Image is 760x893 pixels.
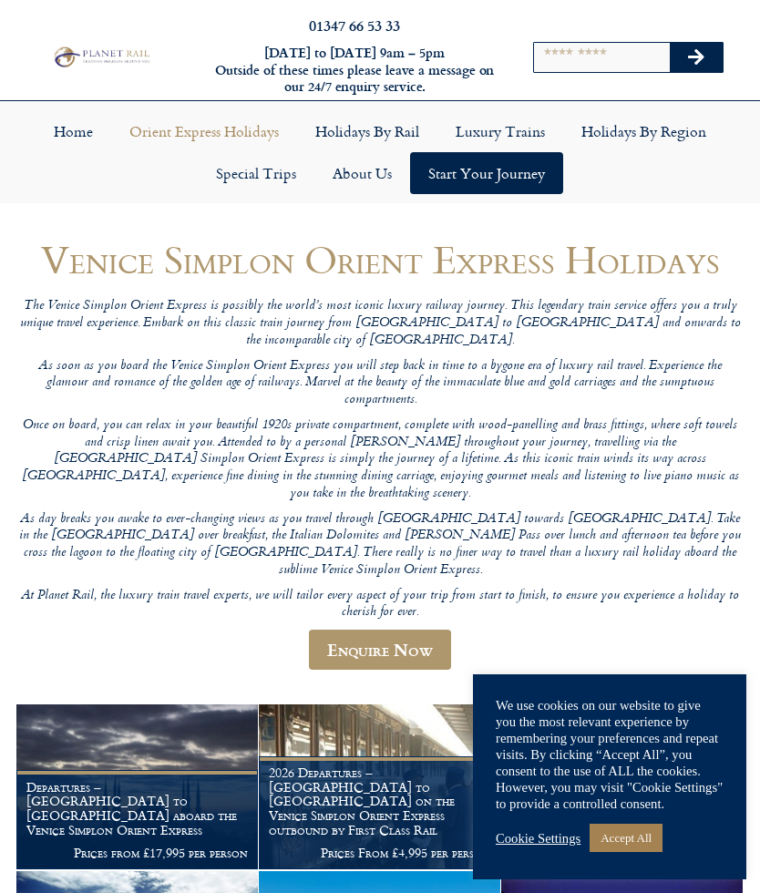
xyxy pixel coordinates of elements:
[496,697,724,812] div: We use cookies on our website to give you the most relevant experience by remembering your prefer...
[9,110,751,194] nav: Menu
[111,110,297,152] a: Orient Express Holidays
[590,824,662,852] a: Accept All
[36,110,111,152] a: Home
[16,588,744,621] p: At Planet Rail, the luxury train travel experts, we will tailor every aspect of your trip from st...
[16,511,744,580] p: As day breaks you awake to ever-changing views as you travel through [GEOGRAPHIC_DATA] towards [G...
[207,45,502,96] h6: [DATE] to [DATE] 9am – 5pm Outside of these times please leave a message on our 24/7 enquiry serv...
[16,298,744,349] p: The Venice Simplon Orient Express is possibly the world’s most iconic luxury railway journey. Thi...
[269,765,490,837] h1: 2026 Departures – [GEOGRAPHIC_DATA] to [GEOGRAPHIC_DATA] on the Venice Simplon Orient Express out...
[309,630,451,670] a: Enquire Now
[16,238,744,281] h1: Venice Simplon Orient Express Holidays
[50,45,152,69] img: Planet Rail Train Holidays Logo
[670,43,723,72] button: Search
[314,152,410,194] a: About Us
[297,110,437,152] a: Holidays by Rail
[198,152,314,194] a: Special Trips
[259,704,501,870] a: 2026 Departures – [GEOGRAPHIC_DATA] to [GEOGRAPHIC_DATA] on the Venice Simplon Orient Express out...
[410,152,563,194] a: Start your Journey
[16,358,744,409] p: As soon as you board the Venice Simplon Orient Express you will step back in time to a bygone era...
[309,15,400,36] a: 01347 66 53 33
[437,110,563,152] a: Luxury Trains
[16,704,259,870] a: Departures – [GEOGRAPHIC_DATA] to [GEOGRAPHIC_DATA] aboard the Venice Simplon Orient Express Pric...
[26,780,248,837] h1: Departures – [GEOGRAPHIC_DATA] to [GEOGRAPHIC_DATA] aboard the Venice Simplon Orient Express
[269,846,490,860] p: Prices From £4,995 per person
[16,417,744,502] p: Once on board, you can relax in your beautiful 1920s private compartment, complete with wood-pane...
[26,846,248,860] p: Prices from £17,995 per person
[496,830,580,847] a: Cookie Settings
[563,110,724,152] a: Holidays by Region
